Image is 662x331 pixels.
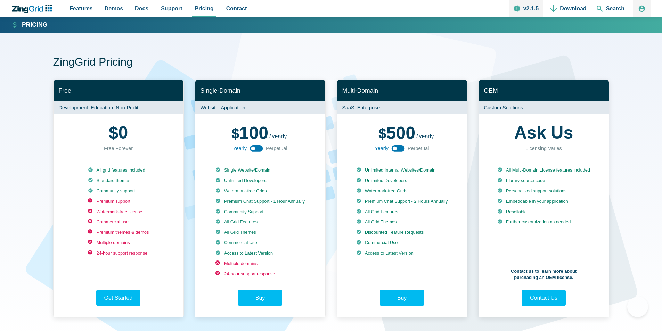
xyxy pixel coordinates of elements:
[479,101,609,114] p: Custom Solutions
[356,188,448,194] li: Watermark-free Grids
[215,250,305,256] li: Access to Latest Version
[514,124,573,141] strong: Ask Us
[215,271,305,277] li: 24-hour support response
[497,188,590,194] li: Personalized support solutions
[479,80,609,102] h2: OEM
[54,101,183,114] p: Development, Education, Non-Profit
[378,123,415,143] span: 500
[233,144,246,152] span: Yearly
[96,290,140,306] a: Get Started
[522,290,566,306] a: Contact Us
[88,177,149,184] li: Standard themes
[88,240,149,246] li: Multiple domains
[215,219,305,225] li: All Grid Features
[105,4,123,13] span: Demos
[356,167,448,173] li: Unlimited Internal Websites/Domain
[525,144,562,152] div: Licensing Varies
[238,290,282,306] a: Buy
[269,134,271,139] span: /
[88,167,149,173] li: All grid features included
[272,133,287,139] span: yearly
[375,144,388,152] span: Yearly
[215,198,305,205] li: Premium Chat Support - 1 Hour Annually
[215,260,305,267] li: Multiple domains
[497,198,590,205] li: Embeddable in your application
[88,209,149,215] li: Watermark-free license
[88,198,149,205] li: Premium support
[497,219,590,225] li: Further customization as needed
[497,167,590,173] li: All Multi-Domain License features included
[135,4,148,13] span: Docs
[337,80,467,102] h2: Multi-Domain
[195,101,325,114] p: Website, Application
[195,4,214,13] span: Pricing
[416,134,418,139] span: /
[337,101,467,114] p: SaaS, Enterprise
[380,290,424,306] a: Buy
[109,124,128,141] strong: 0
[419,133,434,139] span: yearly
[12,21,47,29] a: Pricing
[161,4,182,13] span: Support
[215,229,305,235] li: All Grid Themes
[356,240,448,246] li: Commercial Use
[226,4,247,13] span: Contact
[53,55,609,71] h1: ZingGrid Pricing
[627,296,648,317] iframe: Toggle Customer Support
[356,198,448,205] li: Premium Chat Support - 2 Hours Annually
[22,22,47,28] strong: Pricing
[356,209,448,215] li: All Grid Features
[54,80,183,102] h2: Free
[109,124,118,141] span: $
[356,177,448,184] li: Unlimited Developers
[231,123,268,143] span: 100
[195,80,325,102] h2: Single-Domain
[104,144,133,152] div: Free Forever
[215,177,305,184] li: Unlimited Developers
[215,209,305,215] li: Community Support
[88,229,149,235] li: Premium themes & demos
[356,250,448,256] li: Access to Latest Version
[88,219,149,225] li: Commercial use
[500,259,587,281] p: Contact us to learn more about purchasing an OEM license.
[497,177,590,184] li: Library source code
[497,209,590,215] li: Resellable
[215,188,305,194] li: Watermark-free Grids
[70,4,93,13] span: Features
[356,229,448,235] li: Discounted Feature Requests
[11,5,56,13] a: ZingChart Logo. Click to return to the homepage
[408,144,429,152] span: Perpetual
[215,240,305,246] li: Commercial Use
[356,219,448,225] li: All Grid Themes
[215,167,305,173] li: Single Website/Domain
[266,144,287,152] span: Perpetual
[88,250,149,256] li: 24-hour support response
[88,188,149,194] li: Community support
